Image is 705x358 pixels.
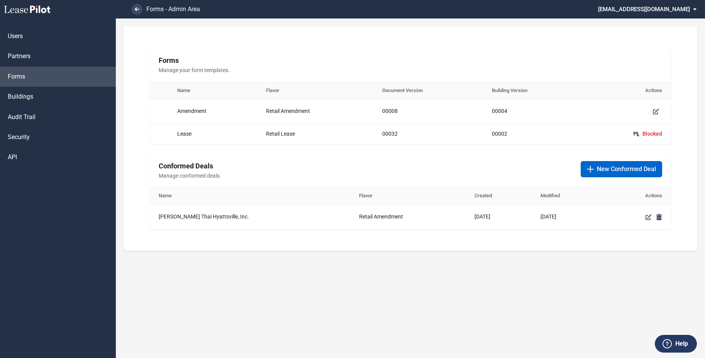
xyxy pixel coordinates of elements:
[168,82,257,99] th: Name
[149,204,350,229] td: [PERSON_NAME] Thai Hyattsville, Inc.
[531,188,601,204] th: Modified
[266,131,295,137] span: Retail Lease
[642,211,655,223] a: Edit conformed deal
[177,108,207,114] span: Amendment
[373,82,483,99] th: Document Version
[8,92,33,101] span: Buildings
[382,108,398,114] span: 00008
[465,204,531,229] td: [DATE]
[266,108,310,114] span: Retail Amendment
[656,215,662,221] a: Delete conformed deal
[382,131,398,137] span: 00032
[483,82,583,99] th: Building Version
[159,55,662,65] h2: Forms
[8,72,25,81] span: Forms
[465,188,531,204] th: Created
[581,161,662,177] button: New Conformed Deal
[159,172,568,180] span: Manage conformed deals
[531,204,601,229] td: [DATE]
[8,113,36,121] span: Audit Trail
[8,133,30,141] span: Security
[492,131,507,137] span: 00002
[655,335,697,353] button: Help
[257,82,373,99] th: Flavor
[675,339,688,349] label: Help
[597,165,656,173] span: New Conformed Deal
[8,52,31,61] span: Partners
[177,131,192,137] span: Lease
[583,82,672,99] th: Actions
[159,161,568,171] h2: Conformed Deals
[149,188,350,204] th: Name
[8,32,23,40] span: Users
[159,67,662,74] span: Manage your form templates.
[492,108,507,114] span: 00004
[350,188,465,204] th: Flavor
[642,130,662,138] span: Blocked
[8,153,17,161] span: API
[650,105,662,118] a: Manage form template
[601,188,671,204] th: Actions
[359,213,403,220] span: Retail Amendment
